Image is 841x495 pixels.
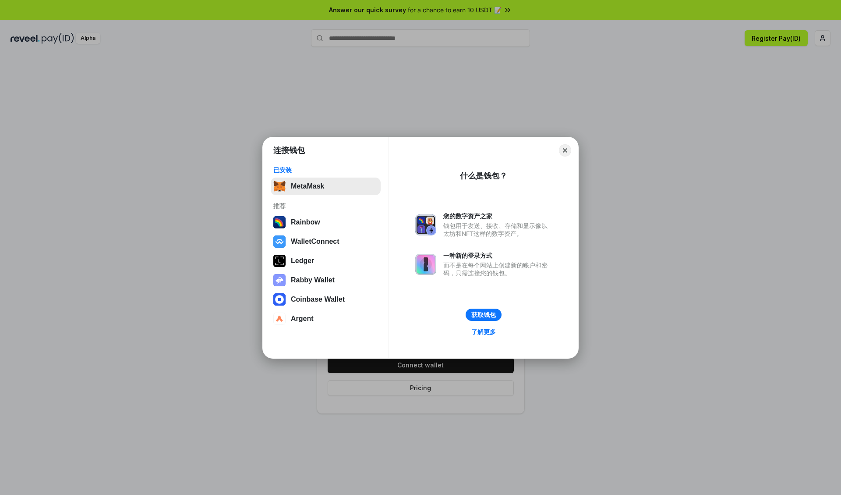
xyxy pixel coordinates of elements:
[291,182,324,190] div: MetaMask
[291,315,314,323] div: Argent
[273,216,286,228] img: svg+xml,%3Csvg%20width%3D%22120%22%20height%3D%22120%22%20viewBox%3D%220%200%20120%20120%22%20fil...
[291,296,345,303] div: Coinbase Wallet
[291,218,320,226] div: Rainbow
[271,178,381,195] button: MetaMask
[273,274,286,286] img: svg+xml,%3Csvg%20xmlns%3D%22http%3A%2F%2Fwww.w3.org%2F2000%2Fsvg%22%20fill%3D%22none%22%20viewBox...
[559,144,571,157] button: Close
[271,271,381,289] button: Rabby Wallet
[271,310,381,328] button: Argent
[273,180,286,192] img: svg+xml,%3Csvg%20fill%3D%22none%22%20height%3D%2233%22%20viewBox%3D%220%200%2035%2033%22%20width%...
[291,257,314,265] div: Ledger
[415,214,436,235] img: svg+xml,%3Csvg%20xmlns%3D%22http%3A%2F%2Fwww.w3.org%2F2000%2Fsvg%22%20fill%3D%22none%22%20viewBox...
[443,261,552,277] div: 而不是在每个网站上创建新的账户和密码，只需连接您的钱包。
[471,311,496,319] div: 获取钱包
[273,202,378,210] div: 推荐
[291,276,335,284] div: Rabby Wallet
[443,222,552,238] div: 钱包用于发送、接收、存储和显示像以太坊和NFT这样的数字资产。
[291,238,339,246] div: WalletConnect
[466,309,502,321] button: 获取钱包
[443,252,552,260] div: 一种新的登录方式
[273,313,286,325] img: svg+xml,%3Csvg%20width%3D%2228%22%20height%3D%2228%22%20viewBox%3D%220%200%2028%2028%22%20fill%3D...
[273,235,286,248] img: svg+xml,%3Csvg%20width%3D%2228%22%20height%3D%2228%22%20viewBox%3D%220%200%2028%2028%22%20fill%3D...
[271,252,381,270] button: Ledger
[273,166,378,174] div: 已安装
[471,328,496,336] div: 了解更多
[443,212,552,220] div: 您的数字资产之家
[271,233,381,250] button: WalletConnect
[460,171,507,181] div: 什么是钱包？
[273,293,286,306] img: svg+xml,%3Csvg%20width%3D%2228%22%20height%3D%2228%22%20viewBox%3D%220%200%2028%2028%22%20fill%3D...
[273,145,305,156] h1: 连接钱包
[466,326,501,338] a: 了解更多
[273,255,286,267] img: svg+xml,%3Csvg%20xmlns%3D%22http%3A%2F%2Fwww.w3.org%2F2000%2Fsvg%22%20width%3D%2228%22%20height%3...
[415,254,436,275] img: svg+xml,%3Csvg%20xmlns%3D%22http%3A%2F%2Fwww.w3.org%2F2000%2Fsvg%22%20fill%3D%22none%22%20viewBox...
[271,214,381,231] button: Rainbow
[271,291,381,308] button: Coinbase Wallet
